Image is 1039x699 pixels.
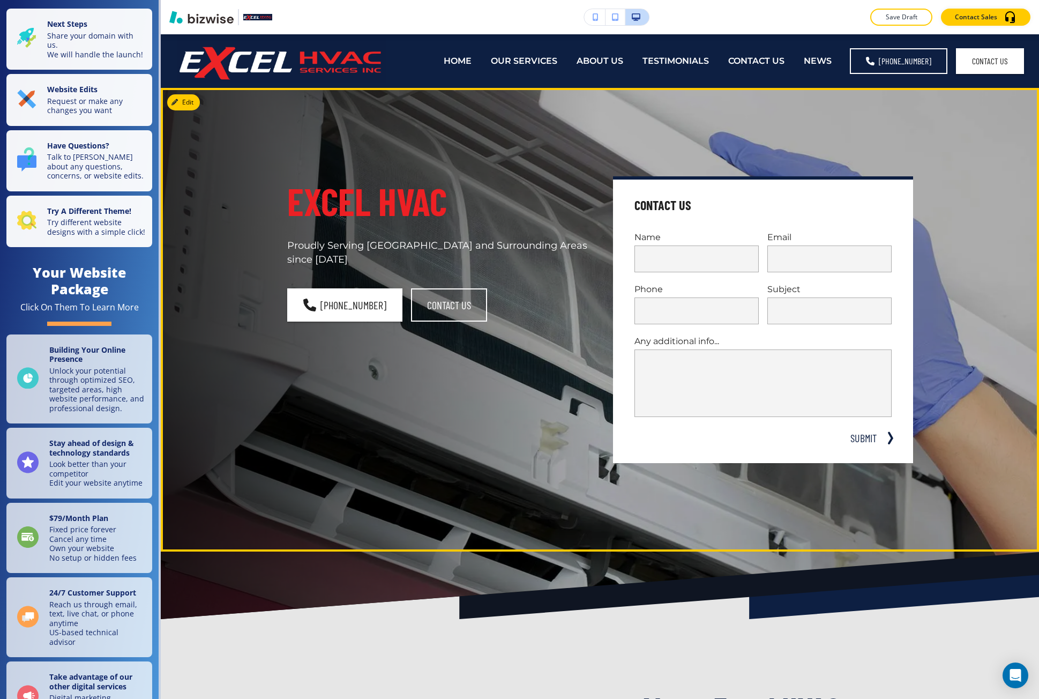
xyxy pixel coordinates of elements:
strong: Building Your Online Presence [49,345,125,365]
strong: Try A Different Theme! [47,206,131,216]
p: Save Draft [884,12,918,22]
button: Save Draft [870,9,932,26]
p: Try different website designs with a simple click! [47,218,146,236]
strong: Take advantage of our other digital services [49,672,132,691]
button: Edit [167,94,200,110]
strong: $ 79 /Month Plan [49,513,108,523]
p: Fixed price forever Cancel any time Own your website No setup or hidden fees [49,525,137,562]
p: Subject [767,283,892,295]
p: Talk to [PERSON_NAME] about any questions, concerns, or website edits. [47,152,146,181]
button: Contact Sales [941,9,1030,26]
a: Stay ahead of design & technology standardsLook better than your competitorEdit your website anytime [6,428,152,499]
a: [PHONE_NUMBER] [287,288,402,322]
p: TESTIMONIALS [642,55,709,67]
p: Email [767,231,892,243]
p: NEWS [804,55,832,67]
p: Any additional info... [634,335,892,347]
strong: 24/7 Customer Support [49,588,136,598]
button: SUBMIT [847,430,881,446]
p: OUR SERVICES [491,55,557,67]
p: Look better than your competitor Edit your website anytime [49,459,146,488]
p: Proudly Serving [GEOGRAPHIC_DATA] and Surrounding Areas since [DATE] [287,239,587,267]
h4: Contact Us [634,197,691,214]
div: Click On Them To Learn More [20,302,139,313]
p: Contact Sales [955,12,997,22]
strong: Have Questions? [47,140,109,151]
strong: Stay ahead of design & technology standards [49,438,134,458]
img: Excel HVAC [177,38,386,83]
button: Have Questions?Talk to [PERSON_NAME] about any questions, concerns, or website edits. [6,130,152,191]
div: Open Intercom Messenger [1003,663,1028,688]
button: Next StepsShare your domain with us.We will handle the launch! [6,9,152,70]
button: Website EditsRequest or make any changes you want [6,74,152,126]
p: Request or make any changes you want [47,96,146,115]
h4: Your Website Package [6,264,152,298]
p: Name [634,231,759,243]
button: Try A Different Theme!Try different website designs with a simple click! [6,196,152,248]
p: ABOUT US [577,55,623,67]
p: Phone [634,283,759,295]
a: Building Your Online PresenceUnlock your potential through optimized SEO, targeted areas, high we... [6,334,152,424]
a: $79/Month PlanFixed price foreverCancel any timeOwn your websiteNo setup or hidden fees [6,503,152,574]
p: Share your domain with us. We will handle the launch! [47,31,146,60]
span: Excel HVAC [287,179,447,224]
strong: Website Edits [47,84,98,94]
a: 24/7 Customer SupportReach us through email, text, live chat, or phone anytimeUS-based technical ... [6,577,152,657]
strong: Next Steps [47,19,87,29]
p: HOME [444,55,472,67]
p: Unlock your potential through optimized SEO, targeted areas, high website performance, and profes... [49,366,146,413]
img: Your Logo [243,14,272,20]
a: [PHONE_NUMBER] [850,48,947,74]
p: CONTACT US [728,55,784,67]
p: Reach us through email, text, live chat, or phone anytime US-based technical advisor [49,600,146,647]
button: Contact Us [956,48,1024,74]
img: Bizwise Logo [169,11,234,24]
button: contact us [411,288,487,322]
